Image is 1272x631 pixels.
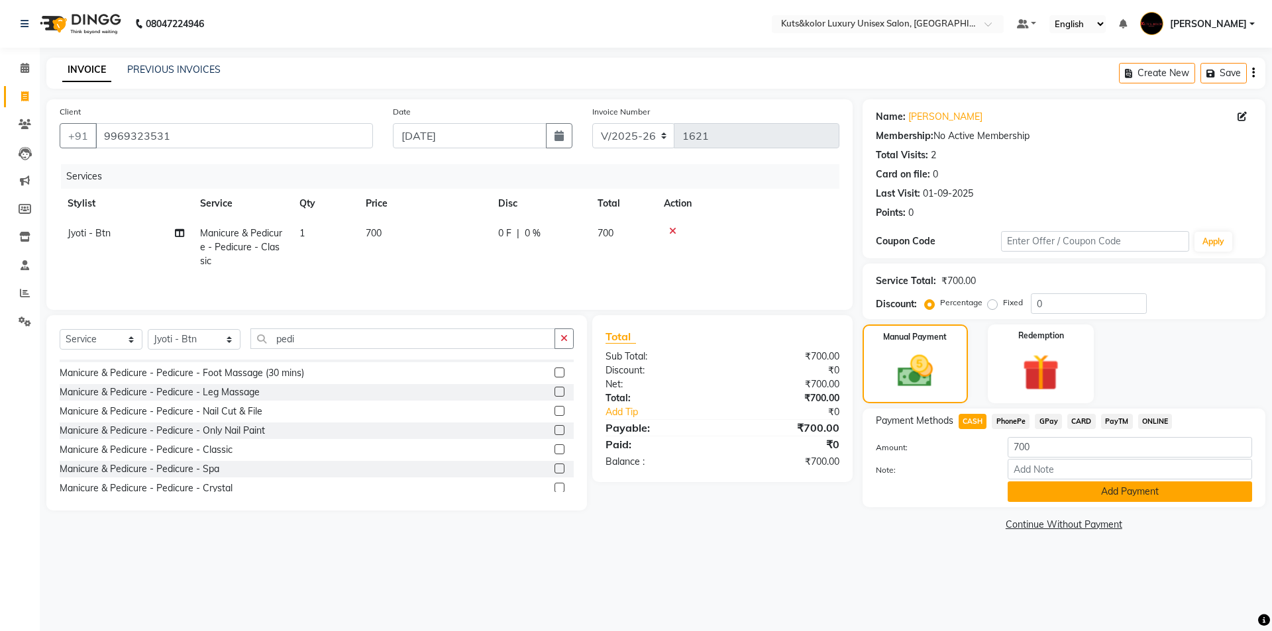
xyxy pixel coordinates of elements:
span: | [517,226,519,240]
label: Invoice Number [592,106,650,118]
label: Fixed [1003,297,1023,309]
div: 2 [931,148,936,162]
div: Total: [596,391,722,405]
div: Discount: [876,297,917,311]
div: Manicure & Pedicure - Pedicure - Nail Cut & File [60,405,262,418]
div: ₹700.00 [722,377,849,391]
img: logo [34,5,125,42]
th: Disc [490,189,590,218]
div: ₹700.00 [722,391,849,405]
input: Search by Name/Mobile/Email/Code [95,123,373,148]
span: 0 F [498,226,511,240]
div: Balance : [596,455,722,469]
th: Total [590,189,656,218]
a: INVOICE [62,58,111,82]
span: GPay [1035,414,1062,429]
span: PayTM [1101,414,1133,429]
div: Net: [596,377,722,391]
div: ₹700.00 [941,274,976,288]
span: 1 [299,227,305,239]
span: Payment Methods [876,414,953,428]
span: 0 % [525,226,541,240]
label: Note: [866,464,998,476]
span: ONLINE [1138,414,1173,429]
div: ₹700.00 [722,420,849,436]
span: 700 [366,227,382,239]
div: Card on file: [876,168,930,181]
div: Manicure & Pedicure - Pedicure - Leg Massage [60,385,260,399]
div: 01-09-2025 [923,187,973,201]
div: Points: [876,206,906,220]
div: Discount: [596,364,722,377]
div: ₹700.00 [722,455,849,469]
span: Manicure & Pedicure - Pedicure - Classic [200,227,282,267]
b: 08047224946 [146,5,204,42]
div: Service Total: [876,274,936,288]
th: Action [656,189,839,218]
div: 0 [908,206,914,220]
input: Enter Offer / Coupon Code [1001,231,1189,252]
span: CARD [1067,414,1096,429]
a: [PERSON_NAME] [908,110,982,124]
label: Date [393,106,411,118]
div: Services [61,164,849,189]
div: ₹0 [722,364,849,377]
div: Total Visits: [876,148,928,162]
th: Stylist [60,189,192,218]
div: Manicure & Pedicure - Pedicure - Classic [60,443,233,457]
input: Search or Scan [250,328,555,349]
label: Amount: [866,442,998,454]
img: _gift.svg [1011,350,1071,395]
th: Qty [291,189,358,218]
div: ₹0 [743,405,849,419]
div: Name: [876,110,906,124]
button: Save [1200,63,1247,83]
div: Last Visit: [876,187,920,201]
div: Payable: [596,420,722,436]
th: Service [192,189,291,218]
label: Client [60,106,81,118]
span: Jyoti - Btn [68,227,111,239]
span: 700 [598,227,613,239]
div: ₹0 [722,436,849,452]
a: PREVIOUS INVOICES [127,64,221,75]
div: Paid: [596,436,722,452]
input: Add Note [1008,459,1252,479]
label: Percentage [940,297,982,309]
div: No Active Membership [876,129,1252,143]
button: Apply [1194,232,1232,252]
div: Sub Total: [596,350,722,364]
div: Manicure & Pedicure - Pedicure - Spa [60,462,219,476]
button: Create New [1119,63,1195,83]
img: _cash.svg [886,351,944,391]
div: Manicure & Pedicure - Pedicure - Foot Massage (30 mins) [60,366,304,380]
th: Price [358,189,490,218]
div: Membership: [876,129,933,143]
button: +91 [60,123,97,148]
span: [PERSON_NAME] [1170,17,1247,31]
div: ₹700.00 [722,350,849,364]
label: Redemption [1018,330,1064,342]
div: Coupon Code [876,234,1001,248]
div: Manicure & Pedicure - Pedicure - Crystal [60,481,233,495]
img: Jasim Ansari [1140,12,1163,35]
span: CASH [959,414,987,429]
label: Manual Payment [883,331,947,343]
span: PhonePe [992,414,1030,429]
div: Manicure & Pedicure - Pedicure - Only Nail Paint [60,424,265,438]
div: 0 [933,168,938,181]
span: Total [606,330,636,344]
button: Add Payment [1008,481,1252,502]
a: Add Tip [596,405,743,419]
input: Amount [1008,437,1252,458]
a: Continue Without Payment [865,518,1263,532]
